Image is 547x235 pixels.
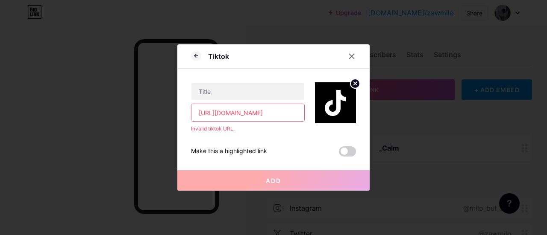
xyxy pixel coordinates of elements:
[177,170,370,191] button: Add
[266,177,281,184] span: Add
[191,125,305,133] div: Invalid tiktok URL.
[315,82,356,123] img: link_thumbnail
[191,146,267,157] div: Make this a highlighted link
[208,51,229,61] div: Tiktok
[191,83,304,100] input: Title
[191,104,304,121] input: URL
